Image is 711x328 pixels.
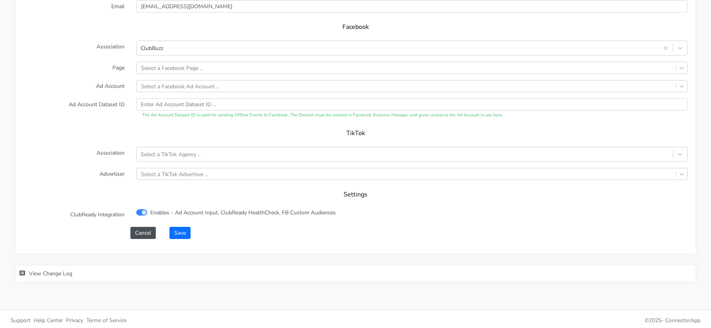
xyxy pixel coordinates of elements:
[18,0,130,12] label: Email
[18,41,130,55] label: Association
[66,317,83,324] span: Privacy
[18,209,130,221] label: ClubReady Integration
[665,317,700,324] span: ConnectorApp
[18,80,130,92] label: Ad Account
[169,227,191,239] button: Save
[136,112,688,119] div: The Ad Account Dataset ID is used for sending Offline Events to Facebook. The Dataset must be cre...
[141,170,208,178] div: Select a TikTok Advertiser ..
[141,150,200,159] div: Select a TikTok Agency ..
[31,130,680,137] h5: TikTok
[34,317,63,324] span: Help Center
[141,64,202,72] div: Select a Facebook Page ..
[18,168,130,180] label: Advertiser
[29,270,72,277] span: View Change Log
[141,82,219,90] div: Select a Facebook Ad Account ..
[31,191,680,198] h5: Settings
[362,316,701,324] p: © 2025 -
[18,62,130,74] label: Page
[11,317,30,324] span: Support
[136,98,688,111] input: Enter Ad Account Dataset ID ...
[136,0,688,12] input: Enter Email ...
[86,317,127,324] span: Terms of Service
[31,23,680,31] h5: Facebook
[130,227,156,239] button: Cancel
[18,98,130,119] label: Ad Account Dataset ID
[150,209,336,217] label: Enables - Ad Account Input, ClubReady HealthCheck, FB Custom Audiences
[18,147,130,162] label: Association
[141,44,163,52] div: ClubBuzz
